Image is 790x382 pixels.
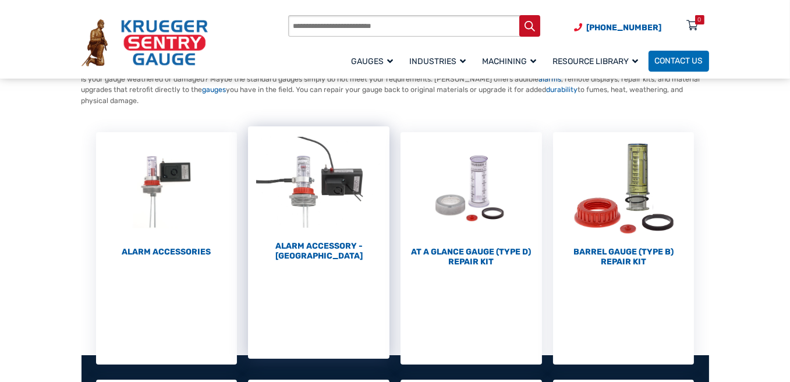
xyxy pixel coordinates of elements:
[547,86,578,94] a: durability
[539,75,562,83] a: alarms
[587,23,662,33] span: [PHONE_NUMBER]
[401,247,542,267] h2: At a Glance Gauge (Type D) Repair Kit
[248,241,389,261] h2: Alarm Accessory - [GEOGRAPHIC_DATA]
[248,126,389,261] a: Visit product category Alarm Accessory - DC
[351,56,393,66] span: Gauges
[203,86,226,94] a: gauges
[403,49,476,73] a: Industries
[698,15,702,24] div: 0
[409,56,466,66] span: Industries
[82,63,709,107] p: Is your gauge weathered or damaged? Maybe the standard gauges simply do not meet your requirement...
[96,132,238,245] img: Alarm Accessories
[553,132,695,267] a: Visit product category Barrel Gauge (Type B) Repair Kit
[248,126,389,239] img: Alarm Accessory - DC
[96,132,238,257] a: Visit product category Alarm Accessories
[552,56,638,66] span: Resource Library
[649,51,709,72] a: Contact Us
[654,56,703,66] span: Contact Us
[401,132,542,245] img: At a Glance Gauge (Type D) Repair Kit
[96,247,238,257] h2: Alarm Accessories
[575,22,662,34] a: Phone Number (920) 434-8860
[482,56,536,66] span: Machining
[547,49,649,73] a: Resource Library
[553,132,695,245] img: Barrel Gauge (Type B) Repair Kit
[401,132,542,267] a: Visit product category At a Glance Gauge (Type D) Repair Kit
[553,247,695,267] h2: Barrel Gauge (Type B) Repair Kit
[82,19,208,66] img: Krueger Sentry Gauge
[345,49,403,73] a: Gauges
[476,49,547,73] a: Machining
